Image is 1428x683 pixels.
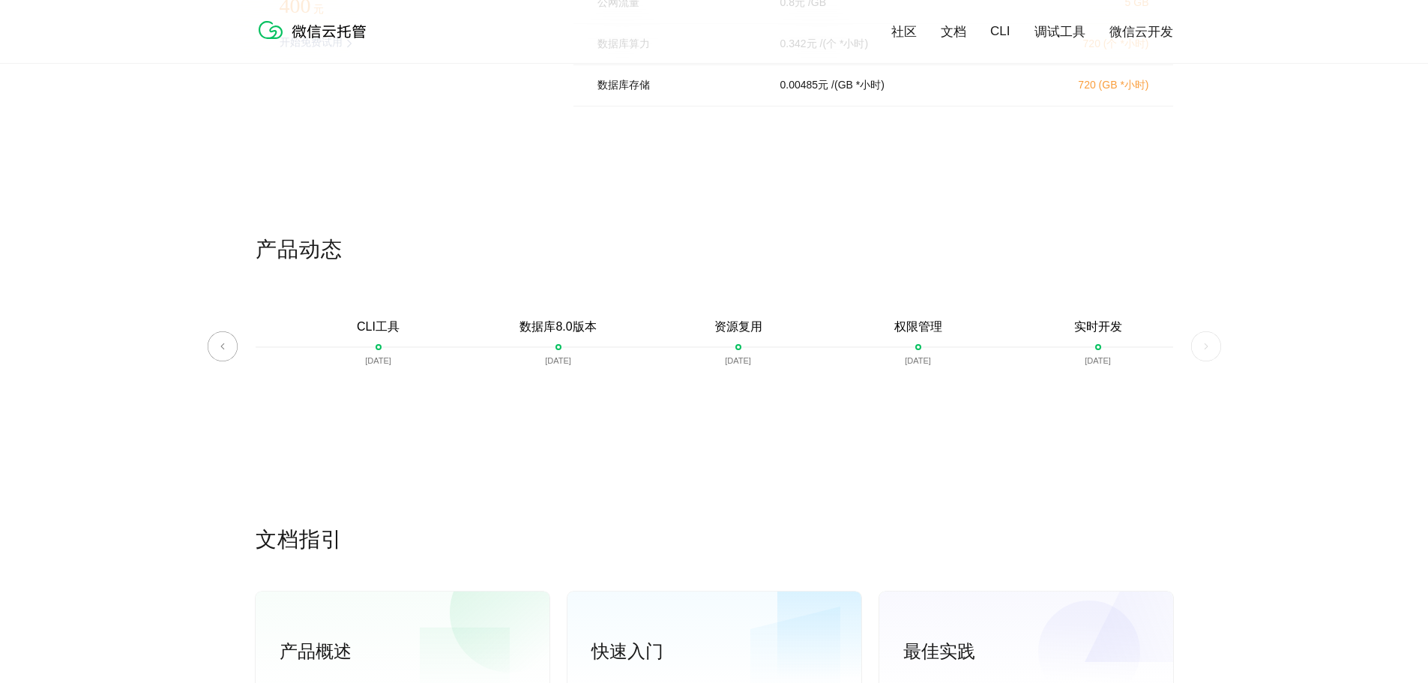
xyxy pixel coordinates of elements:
p: [DATE] [365,356,391,365]
p: 720 (GB *小时) [1017,79,1149,92]
p: 数据库存储 [597,79,759,92]
p: 快速入门 [591,640,861,664]
p: [DATE] [1085,356,1111,365]
p: CLI工具 [357,319,400,335]
p: 资源复用 [714,319,762,335]
p: 权限管理 [894,319,942,335]
p: [DATE] [905,356,931,365]
a: 调试工具 [1034,23,1085,40]
p: [DATE] [545,356,571,365]
p: 数据库8.0版本 [519,319,596,335]
a: 社区 [891,23,917,40]
p: 0.00485 元 [780,79,829,92]
p: 产品动态 [256,235,1173,265]
p: 产品概述 [280,640,549,664]
a: CLI [990,24,1010,39]
a: 微信云开发 [1109,23,1173,40]
p: 实时开发 [1074,319,1122,335]
p: 最佳实践 [903,640,1173,664]
a: 文档 [941,23,966,40]
img: 微信云托管 [256,15,376,45]
p: / (GB *小时) [831,79,885,92]
p: 文档指引 [256,526,1173,556]
p: [DATE] [725,356,751,365]
a: 微信云托管 [256,34,376,47]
